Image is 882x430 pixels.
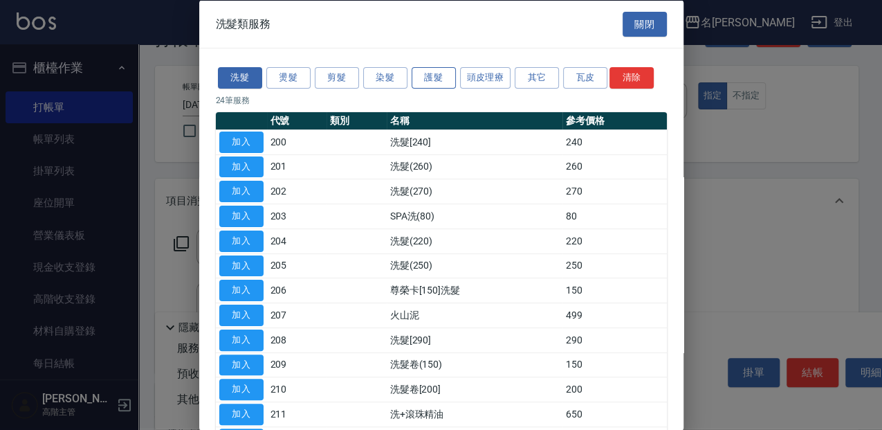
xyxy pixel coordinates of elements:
[219,354,264,375] button: 加入
[267,352,327,377] td: 209
[267,154,327,179] td: 201
[267,328,327,352] td: 208
[267,229,327,253] td: 204
[562,179,666,204] td: 270
[387,352,563,377] td: 洗髮卷(150)
[315,67,359,89] button: 剪髮
[267,253,327,278] td: 205
[267,179,327,204] td: 202
[412,67,456,89] button: 護髮
[387,129,563,154] td: 洗髮[240]
[387,179,563,204] td: 洗髮(270)
[219,305,264,326] button: 加入
[562,402,666,427] td: 650
[267,204,327,229] td: 203
[219,206,264,227] button: 加入
[562,204,666,229] td: 80
[562,352,666,377] td: 150
[216,93,667,106] p: 24 筆服務
[515,67,559,89] button: 其它
[562,328,666,352] td: 290
[267,402,327,427] td: 211
[267,377,327,402] td: 210
[562,303,666,328] td: 499
[387,328,563,352] td: 洗髮[290]
[219,230,264,251] button: 加入
[267,278,327,303] td: 206
[387,111,563,129] th: 名稱
[387,402,563,427] td: 洗+滾珠精油
[387,154,563,179] td: 洗髮(260)
[216,17,271,30] span: 洗髮類服務
[219,131,264,152] button: 加入
[387,253,563,278] td: 洗髮(250)
[219,156,264,177] button: 加入
[562,111,666,129] th: 參考價格
[266,67,311,89] button: 燙髮
[218,67,262,89] button: 洗髮
[562,278,666,303] td: 150
[562,377,666,402] td: 200
[460,67,511,89] button: 頭皮理療
[327,111,387,129] th: 類別
[387,377,563,402] td: 洗髮卷[200]
[363,67,407,89] button: 染髮
[219,329,264,350] button: 加入
[387,204,563,229] td: SPA洗(80)
[562,229,666,253] td: 220
[219,404,264,425] button: 加入
[219,181,264,202] button: 加入
[219,255,264,276] button: 加入
[623,11,667,37] button: 關閉
[387,229,563,253] td: 洗髮(220)
[562,129,666,154] td: 240
[609,67,654,89] button: 清除
[562,253,666,278] td: 250
[267,303,327,328] td: 207
[563,67,607,89] button: 瓦皮
[267,129,327,154] td: 200
[387,278,563,303] td: 尊榮卡[150]洗髮
[562,154,666,179] td: 260
[219,280,264,301] button: 加入
[219,379,264,400] button: 加入
[267,111,327,129] th: 代號
[387,303,563,328] td: 火山泥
